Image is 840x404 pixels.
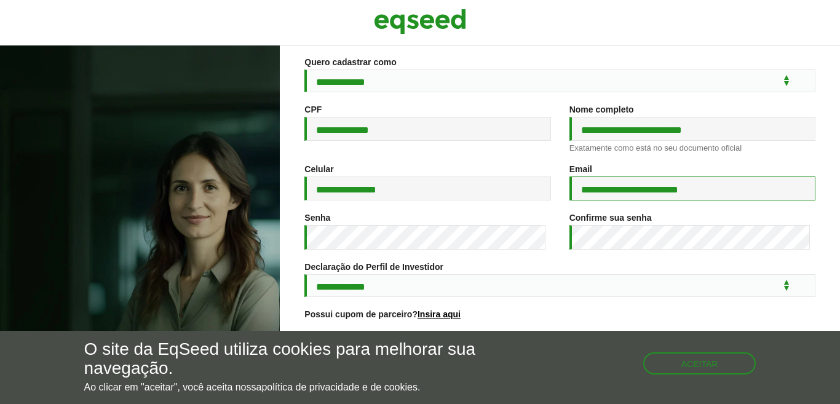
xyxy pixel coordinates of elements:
label: Confirme sua senha [569,213,652,222]
a: política de privacidade e de cookies [261,382,418,392]
label: CPF [304,105,322,114]
h5: O site da EqSeed utiliza cookies para melhorar sua navegação. [84,340,488,378]
img: EqSeed Logo [374,6,466,37]
label: Email [569,165,592,173]
label: Quero cadastrar como [304,58,396,66]
label: Possui cupom de parceiro? [304,310,461,319]
label: Nome completo [569,105,634,114]
button: Aceitar [643,352,756,374]
label: Declaração do Perfil de Investidor [304,263,443,271]
div: Exatamente como está no seu documento oficial [569,144,815,152]
p: Ao clicar em "aceitar", você aceita nossa . [84,381,488,393]
a: Insira aqui [418,310,461,319]
label: Celular [304,165,333,173]
label: Senha [304,213,330,222]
